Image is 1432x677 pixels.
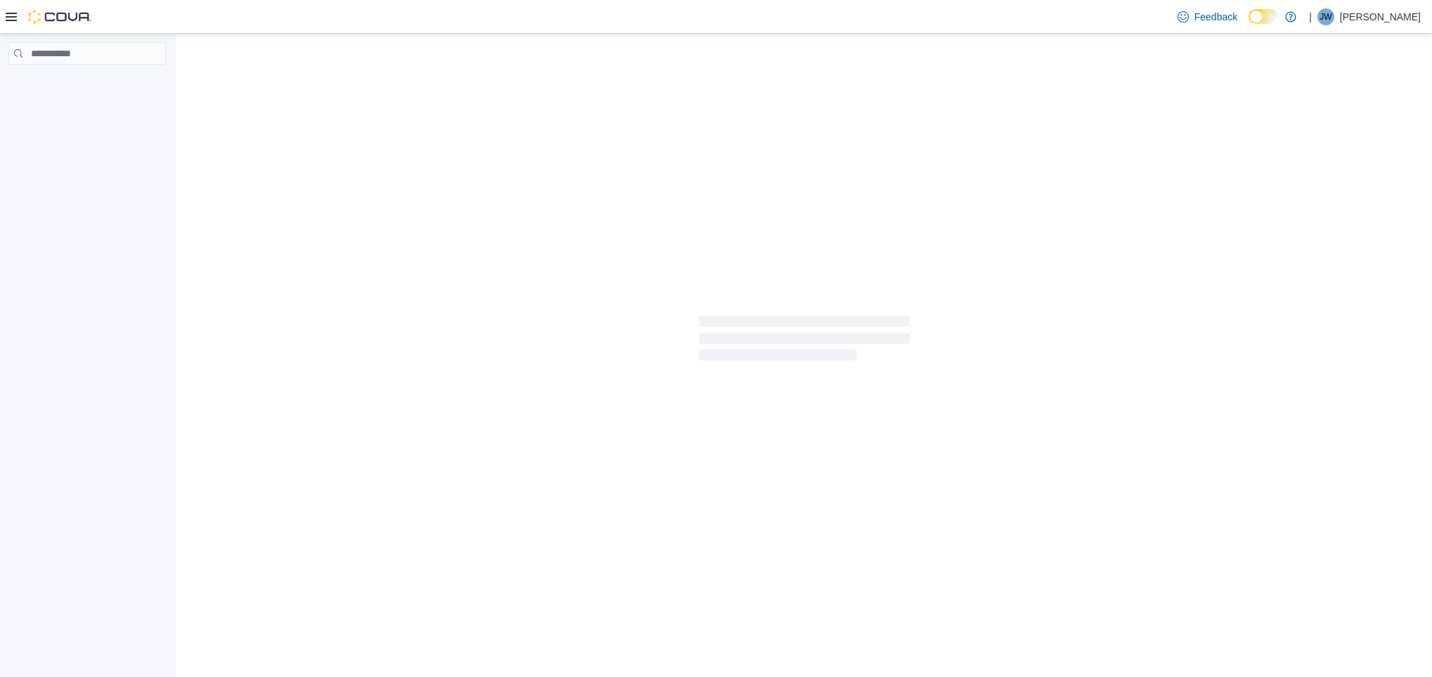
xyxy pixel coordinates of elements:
[1340,8,1421,25] p: [PERSON_NAME]
[1317,8,1334,25] div: Jacob White
[8,67,166,101] nav: Complex example
[1194,10,1237,24] span: Feedback
[1172,3,1243,31] a: Feedback
[1320,8,1331,25] span: JW
[1309,8,1312,25] p: |
[1249,24,1249,25] span: Dark Mode
[1249,9,1278,24] input: Dark Mode
[699,318,910,363] span: Loading
[28,10,91,24] img: Cova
